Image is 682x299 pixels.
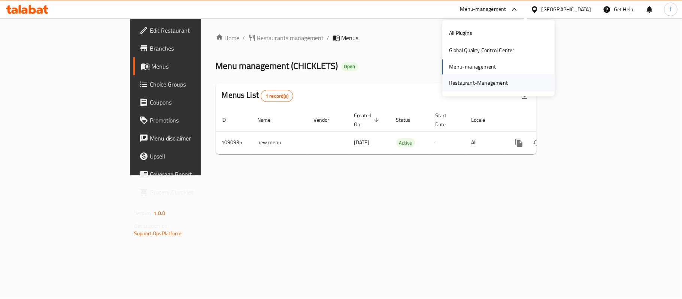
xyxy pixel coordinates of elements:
td: - [430,131,466,154]
div: Menu-management [460,5,506,14]
span: Name [258,115,281,124]
nav: breadcrumb [216,33,537,42]
a: Restaurants management [248,33,324,42]
div: [GEOGRAPHIC_DATA] [542,5,591,13]
span: Status [396,115,421,124]
span: Restaurants management [257,33,324,42]
a: Menus [133,57,244,75]
a: Menu disclaimer [133,129,244,147]
a: Branches [133,39,244,57]
div: Total records count [261,90,293,102]
span: Menus [151,62,238,71]
span: Coupons [150,98,238,107]
a: Support.OpsPlatform [134,229,182,238]
button: more [510,134,528,152]
span: Grocery Checklist [150,188,238,197]
td: new menu [252,131,308,154]
td: All [466,131,504,154]
div: Restaurant-Management [449,79,508,87]
span: Edit Restaurant [150,26,238,35]
a: Coupons [133,93,244,111]
div: Global Quality Control Center [449,46,515,55]
a: Choice Groups [133,75,244,93]
span: Menu management ( CHICKLETS ) [216,57,338,74]
span: Branches [150,44,238,53]
div: Open [341,62,358,71]
div: Active [396,138,415,147]
span: Menu disclaimer [150,134,238,143]
div: All Plugins [449,29,472,37]
span: Vendor [314,115,339,124]
span: Upsell [150,152,238,161]
span: Get support on: [134,221,169,231]
span: 1.0.0 [154,208,165,218]
th: Actions [504,109,588,132]
span: 1 record(s) [261,93,293,100]
span: Menus [342,33,359,42]
span: Active [396,139,415,147]
span: Version: [134,208,152,218]
h2: Menus List [222,90,293,102]
li: / [327,33,330,42]
span: Promotions [150,116,238,125]
a: Upsell [133,147,244,165]
span: Start Date [436,111,457,129]
a: Coverage Report [133,165,244,183]
a: Edit Restaurant [133,21,244,39]
span: Choice Groups [150,80,238,89]
table: enhanced table [216,109,588,154]
span: Created On [354,111,381,129]
a: Promotions [133,111,244,129]
button: Change Status [528,134,546,152]
span: Locale [472,115,495,124]
span: f [670,5,672,13]
span: [DATE] [354,138,370,147]
a: Grocery Checklist [133,183,244,201]
span: Coverage Report [150,170,238,179]
span: ID [222,115,236,124]
span: Open [341,63,358,70]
